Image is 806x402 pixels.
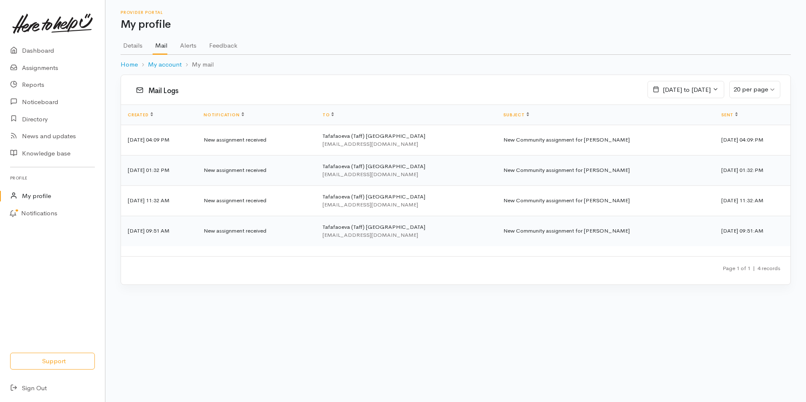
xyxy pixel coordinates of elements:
[10,172,95,184] h6: Profile
[497,155,715,185] td: New Community assignment for [PERSON_NAME]
[204,112,244,118] a: Notification
[663,86,711,94] span: [DATE] to [DATE]
[721,112,738,118] a: Sent
[121,31,142,54] a: Details
[121,185,197,216] td: [DATE] 11:32 AM
[121,216,197,246] td: [DATE] 09:51 AM
[723,265,780,272] small: Page 1 of 1 4 records
[322,201,490,209] div: [EMAIL_ADDRESS][DOMAIN_NAME]
[136,86,179,95] h3: Mail Logs
[121,19,791,31] h1: My profile
[322,231,490,239] div: [EMAIL_ADDRESS][DOMAIN_NAME]
[153,31,167,55] a: Mail
[121,10,791,15] h6: Provider Portal
[121,155,197,185] td: [DATE] 01:32 PM
[182,60,214,70] li: My mail
[177,31,196,54] a: Alerts
[715,216,790,246] td: [DATE] 09:51:AM
[197,125,316,155] td: New assignment received
[322,112,334,118] a: To
[121,60,138,70] a: Home
[128,112,153,118] a: Created
[207,31,237,54] a: Feedback
[10,353,95,370] button: Support
[197,155,316,185] td: New assignment received
[316,155,497,185] td: Tafafaoeva (Taff) [GEOGRAPHIC_DATA]
[148,60,182,70] a: My account
[715,155,790,185] td: [DATE] 01:32:PM
[497,125,715,155] td: New Community assignment for [PERSON_NAME]
[197,216,316,246] td: New assignment received
[121,125,197,155] td: [DATE] 04:09 PM
[715,125,790,155] td: [DATE] 04:09:PM
[322,170,490,179] div: [EMAIL_ADDRESS][DOMAIN_NAME]
[316,216,497,246] td: Tafafaoeva (Taff) [GEOGRAPHIC_DATA]
[503,112,529,118] a: Subject
[121,55,791,75] nav: breadcrumb
[497,185,715,216] td: New Community assignment for [PERSON_NAME]
[316,185,497,216] td: Tafafaoeva (Taff) [GEOGRAPHIC_DATA]
[497,216,715,246] td: New Community assignment for [PERSON_NAME]
[316,125,497,155] td: Tafafaoeva (Taff) [GEOGRAPHIC_DATA]
[753,265,755,272] span: |
[733,85,768,94] div: 20 per page
[197,185,316,216] td: New assignment received
[322,140,490,148] div: [EMAIL_ADDRESS][DOMAIN_NAME]
[715,185,790,216] td: [DATE] 11:32:AM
